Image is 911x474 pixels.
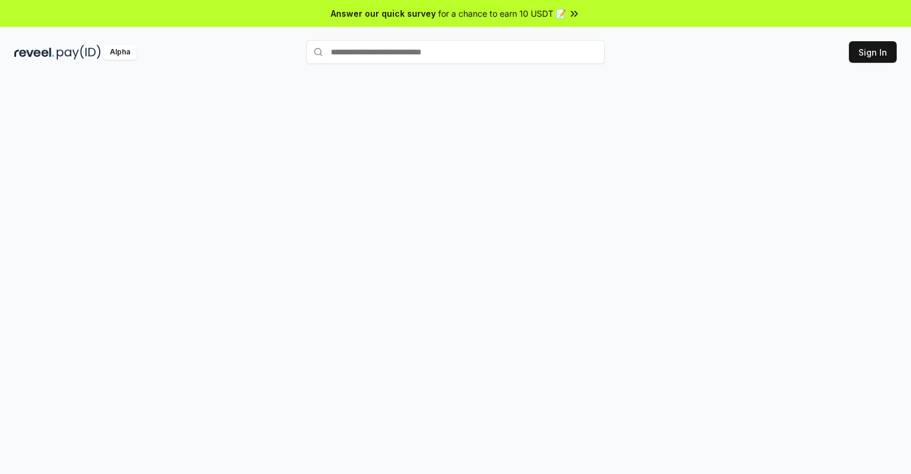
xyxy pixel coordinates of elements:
[331,7,436,20] span: Answer our quick survey
[103,45,137,60] div: Alpha
[849,41,897,63] button: Sign In
[57,45,101,60] img: pay_id
[14,45,54,60] img: reveel_dark
[438,7,566,20] span: for a chance to earn 10 USDT 📝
